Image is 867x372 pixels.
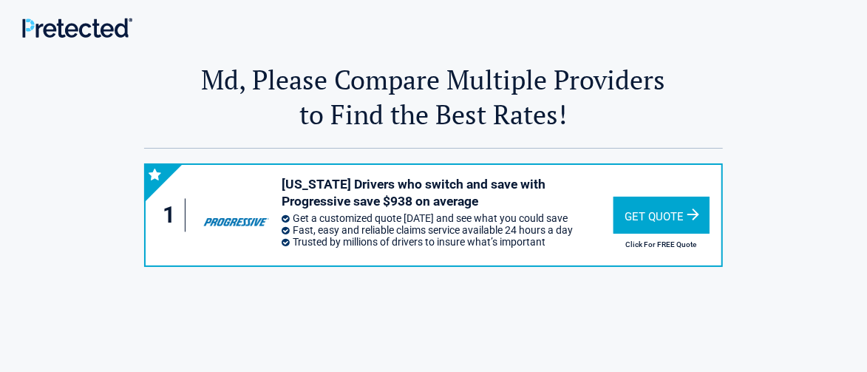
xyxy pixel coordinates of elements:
[198,197,274,234] img: progressive's logo
[282,212,613,224] li: Get a customized quote [DATE] and see what you could save
[282,176,613,210] h3: [US_STATE] Drivers who switch and save with Progressive save $938 on average
[144,62,723,132] h2: Md, Please Compare Multiple Providers to Find the Best Rates!
[282,224,613,236] li: Fast, easy and reliable claims service available 24 hours a day
[22,18,132,38] img: Main Logo
[282,236,613,248] li: Trusted by millions of drivers to insure what’s important
[613,197,710,234] div: Get Quote
[160,199,186,232] div: 1
[613,240,708,248] h2: Click For FREE Quote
